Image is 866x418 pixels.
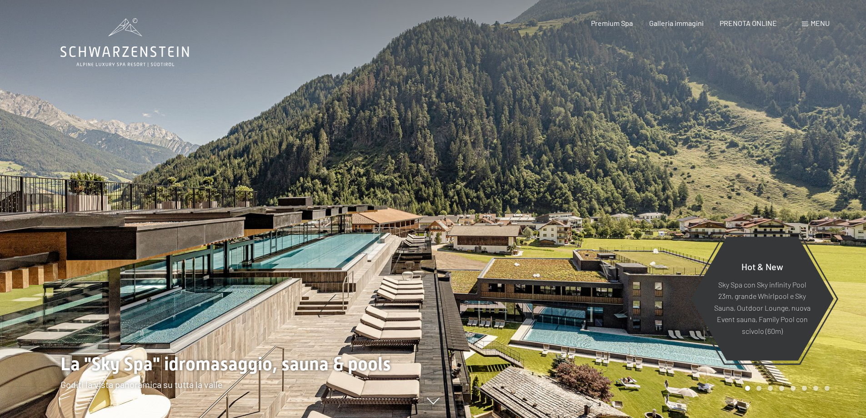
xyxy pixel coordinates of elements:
span: Hot & New [741,261,783,272]
span: Menu [811,19,830,27]
div: Carousel Page 3 [768,386,773,391]
div: Carousel Page 4 [779,386,784,391]
a: Premium Spa [591,19,633,27]
div: Carousel Page 5 [791,386,796,391]
a: Galleria immagini [649,19,704,27]
div: Carousel Page 6 [802,386,807,391]
p: Sky Spa con Sky infinity Pool 23m, grande Whirlpool e Sky Sauna, Outdoor Lounge, nuova Event saun... [713,278,811,337]
a: PRENOTA ONLINE [720,19,777,27]
a: Hot & New Sky Spa con Sky infinity Pool 23m, grande Whirlpool e Sky Sauna, Outdoor Lounge, nuova ... [690,236,834,361]
div: Carousel Page 7 [813,386,818,391]
div: Carousel Page 8 [825,386,830,391]
div: Carousel Page 2 [756,386,761,391]
div: Carousel Page 1 (Current Slide) [745,386,750,391]
div: Carousel Pagination [742,386,830,391]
